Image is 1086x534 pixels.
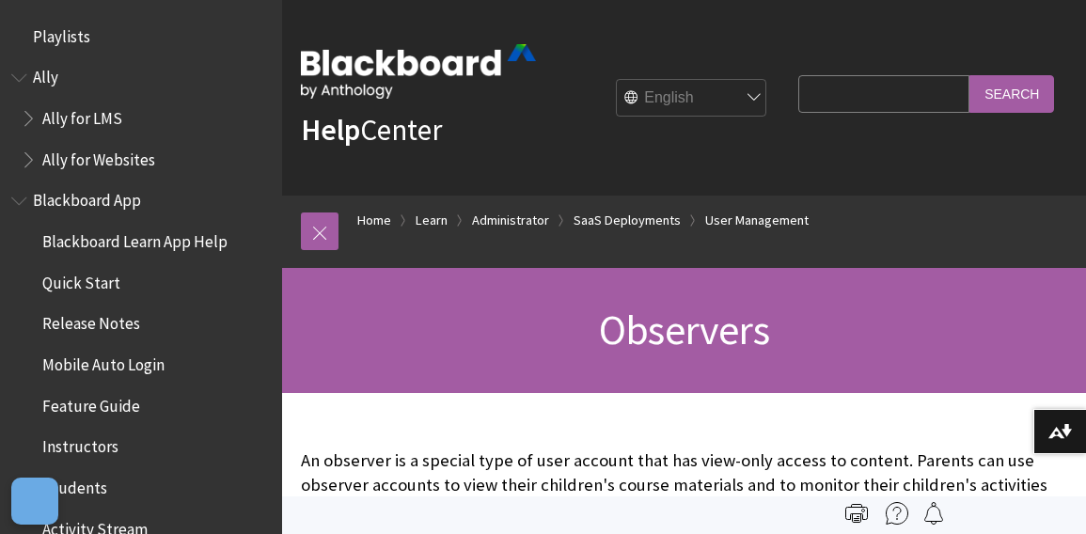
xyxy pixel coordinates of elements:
[42,226,228,251] span: Blackboard Learn App Help
[33,185,141,211] span: Blackboard App
[42,308,140,334] span: Release Notes
[33,21,90,46] span: Playlists
[33,62,58,87] span: Ally
[42,267,120,292] span: Quick Start
[42,472,107,497] span: Students
[42,144,155,169] span: Ally for Websites
[42,102,122,128] span: Ally for LMS
[42,432,118,457] span: Instructors
[705,209,809,232] a: User Management
[42,349,165,374] span: Mobile Auto Login
[11,478,58,525] button: Open Preferences
[11,62,271,176] nav: Book outline for Anthology Ally Help
[11,21,271,53] nav: Book outline for Playlists
[301,448,1067,523] p: An observer is a special type of user account that has view-only access to content. Parents can u...
[599,304,769,355] span: Observers
[301,44,536,99] img: Blackboard by Anthology
[301,111,360,149] strong: Help
[472,209,549,232] a: Administrator
[357,209,391,232] a: Home
[969,75,1054,112] input: Search
[574,209,681,232] a: SaaS Deployments
[301,111,442,149] a: HelpCenter
[922,502,945,525] img: Follow this page
[886,502,908,525] img: More help
[845,502,868,525] img: Print
[617,80,767,118] select: Site Language Selector
[416,209,448,232] a: Learn
[42,390,140,416] span: Feature Guide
